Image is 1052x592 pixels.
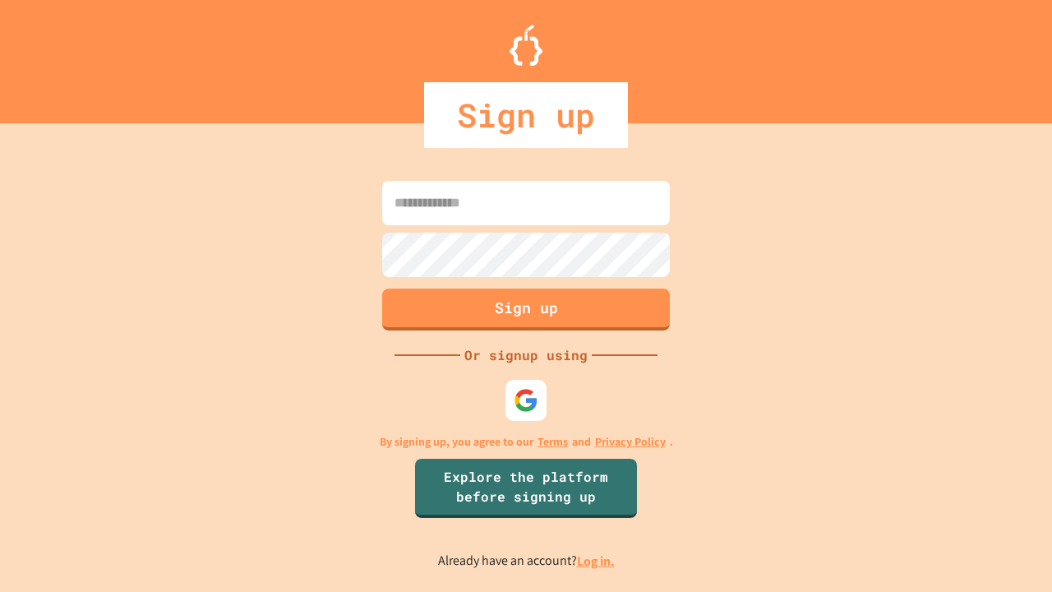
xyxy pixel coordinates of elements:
[424,82,628,148] div: Sign up
[415,459,637,518] a: Explore the platform before signing up
[382,289,670,331] button: Sign up
[460,345,592,365] div: Or signup using
[538,433,568,451] a: Terms
[595,433,666,451] a: Privacy Policy
[577,553,615,570] a: Log in.
[438,551,615,571] p: Already have an account?
[510,25,542,66] img: Logo.svg
[380,433,673,451] p: By signing up, you agree to our and .
[514,388,538,413] img: google-icon.svg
